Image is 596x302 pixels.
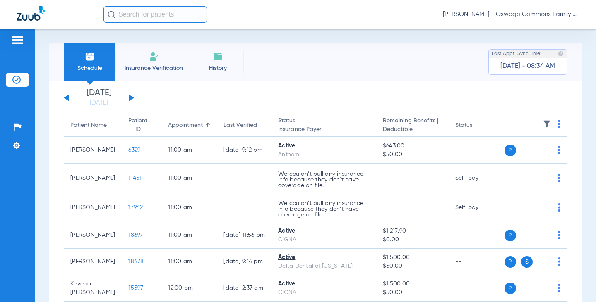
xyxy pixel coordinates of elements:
span: $50.00 [383,150,442,159]
img: group-dot-blue.svg [558,231,560,239]
span: $1,500.00 [383,253,442,262]
span: S [521,256,533,268]
span: 6329 [128,147,140,153]
td: [DATE] 9:14 PM [217,249,272,275]
span: P [505,283,516,294]
td: [PERSON_NAME] [64,137,122,164]
li: [DATE] [74,89,124,107]
img: group-dot-blue.svg [558,203,560,212]
img: filter.svg [543,120,551,128]
td: -- [217,164,272,193]
span: $50.00 [383,288,442,297]
div: Patient ID [128,117,147,134]
span: [DATE] - 08:34 AM [500,62,555,70]
span: 18697 [128,232,143,238]
img: hamburger-icon [11,35,24,45]
div: Last Verified [223,121,265,130]
td: 11:00 AM [161,222,217,249]
div: Delta Dental of [US_STATE] [278,262,370,271]
div: Appointment [168,121,203,130]
div: Active [278,280,370,288]
span: $50.00 [383,262,442,271]
span: $643.00 [383,142,442,150]
div: CIGNA [278,235,370,244]
span: $1,217.90 [383,227,442,235]
td: -- [217,193,272,222]
div: Last Verified [223,121,257,130]
img: Zuub Logo [17,6,45,21]
div: Active [278,227,370,235]
span: 17942 [128,205,143,210]
td: [PERSON_NAME] [64,164,122,193]
td: Self-pay [449,164,505,193]
span: Insurance Payer [278,125,370,134]
span: 15597 [128,285,143,291]
th: Remaining Benefits | [376,114,449,137]
span: Last Appt. Sync Time: [492,50,541,58]
div: Active [278,253,370,262]
td: -- [449,249,505,275]
td: [PERSON_NAME] [64,222,122,249]
img: group-dot-blue.svg [558,146,560,154]
span: History [198,64,238,72]
span: Schedule [70,64,109,72]
p: We couldn’t pull any insurance info because they don’t have coverage on file. [278,171,370,188]
img: History [213,52,223,62]
span: P [505,230,516,241]
td: [PERSON_NAME] [64,193,122,222]
div: Anthem [278,150,370,159]
img: group-dot-blue.svg [558,284,560,292]
img: group-dot-blue.svg [558,120,560,128]
th: Status [449,114,505,137]
input: Search for patients [103,6,207,23]
td: 11:00 AM [161,137,217,164]
td: 11:00 AM [161,164,217,193]
td: -- [449,275,505,302]
div: CIGNA [278,288,370,297]
div: Appointment [168,121,210,130]
div: Patient Name [70,121,107,130]
td: Keveda [PERSON_NAME] [64,275,122,302]
p: We couldn’t pull any insurance info because they don’t have coverage on file. [278,200,370,218]
th: Status | [272,114,376,137]
span: P [505,145,516,156]
span: -- [383,175,389,181]
span: Deductible [383,125,442,134]
span: 18478 [128,259,144,264]
img: group-dot-blue.svg [558,257,560,266]
img: Schedule [85,52,95,62]
img: Search Icon [108,11,115,18]
td: [DATE] 2:37 AM [217,275,272,302]
span: $0.00 [383,235,442,244]
span: -- [383,205,389,210]
td: -- [449,137,505,164]
div: Patient ID [128,117,155,134]
td: Self-pay [449,193,505,222]
span: [PERSON_NAME] - Oswego Commons Family Dental [443,10,579,19]
img: last sync help info [558,51,564,57]
a: [DATE] [74,99,124,107]
div: Patient Name [70,121,115,130]
td: -- [449,222,505,249]
img: Manual Insurance Verification [149,52,159,62]
span: P [505,256,516,268]
span: Insurance Verification [122,64,186,72]
td: [DATE] 9:12 PM [217,137,272,164]
span: 11451 [128,175,142,181]
td: 11:00 AM [161,193,217,222]
span: $1,500.00 [383,280,442,288]
td: [DATE] 11:56 PM [217,222,272,249]
td: 12:00 PM [161,275,217,302]
div: Active [278,142,370,150]
td: 11:00 AM [161,249,217,275]
td: [PERSON_NAME] [64,249,122,275]
img: group-dot-blue.svg [558,174,560,182]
